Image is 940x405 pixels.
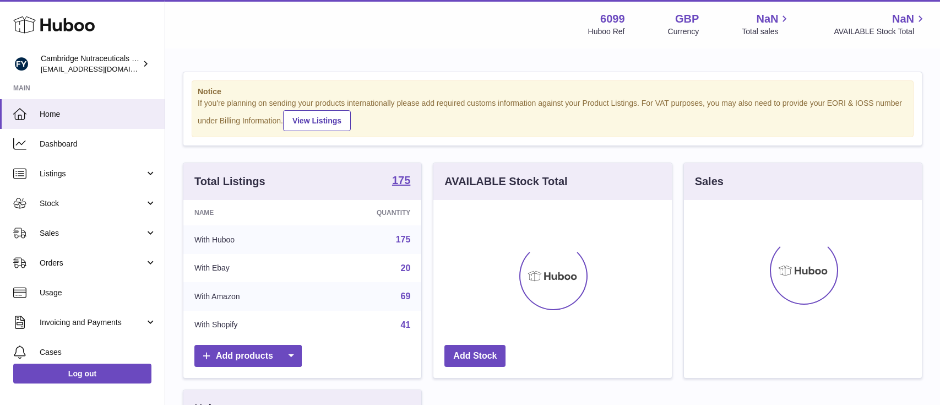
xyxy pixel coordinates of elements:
h3: Total Listings [194,174,265,189]
img: internalAdmin-6099@internal.huboo.com [13,56,30,72]
span: Stock [40,198,145,209]
span: Sales [40,228,145,239]
a: 175 [396,235,411,244]
span: NaN [756,12,778,26]
span: Usage [40,288,156,298]
span: Home [40,109,156,120]
a: Add Stock [444,345,506,368]
a: View Listings [283,110,351,131]
h3: AVAILABLE Stock Total [444,174,567,189]
a: 20 [401,263,411,273]
strong: 175 [392,175,410,186]
div: Currency [668,26,699,37]
strong: 6099 [600,12,625,26]
span: Total sales [742,26,791,37]
a: NaN Total sales [742,12,791,37]
span: Orders [40,258,145,268]
span: Dashboard [40,139,156,149]
a: 41 [401,320,411,330]
th: Quantity [314,200,422,225]
span: AVAILABLE Stock Total [834,26,927,37]
div: Cambridge Nutraceuticals Ltd [41,53,140,74]
a: 69 [401,291,411,301]
span: Cases [40,347,156,358]
div: Huboo Ref [588,26,625,37]
a: 175 [392,175,410,188]
span: Listings [40,169,145,179]
span: [EMAIL_ADDRESS][DOMAIN_NAME] [41,64,162,73]
a: Log out [13,364,151,384]
td: With Shopify [183,311,314,339]
div: If you're planning on sending your products internationally please add required customs informati... [198,98,908,131]
a: Add products [194,345,302,368]
h3: Sales [695,174,724,189]
strong: Notice [198,87,908,97]
td: With Amazon [183,282,314,311]
td: With Huboo [183,225,314,254]
a: NaN AVAILABLE Stock Total [834,12,927,37]
span: Invoicing and Payments [40,317,145,328]
span: NaN [892,12,914,26]
strong: GBP [675,12,699,26]
th: Name [183,200,314,225]
td: With Ebay [183,254,314,283]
